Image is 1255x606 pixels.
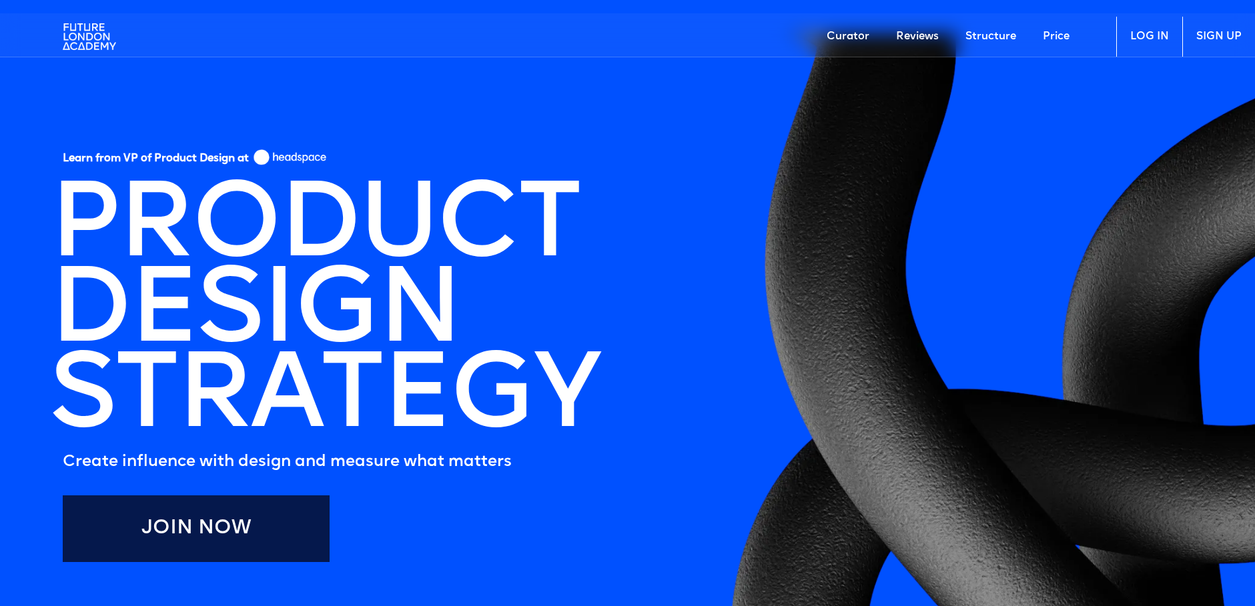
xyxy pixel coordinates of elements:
a: Price [1029,17,1083,57]
a: Reviews [883,17,952,57]
a: Curator [813,17,883,57]
h5: Create influence with design and measure what matters [63,449,599,475]
a: SIGN UP [1182,17,1255,57]
h5: Learn from VP of Product Design at [63,152,249,170]
a: Join Now [63,495,330,562]
h1: PRODUCT DESIGN STRATEGY [49,186,599,442]
a: LOG IN [1116,17,1182,57]
a: Structure [952,17,1029,57]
